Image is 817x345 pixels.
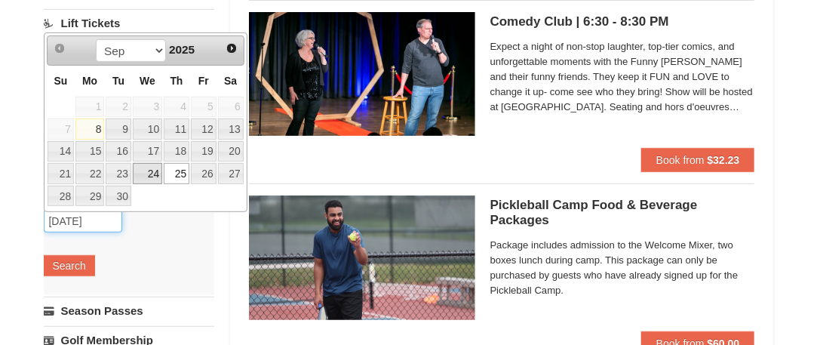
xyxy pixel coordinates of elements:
a: 28 [48,186,74,207]
a: 30 [106,186,131,207]
a: 10 [133,119,162,140]
a: 24 [133,163,162,184]
img: 6619865-210-a1589eef.jpg [249,196,475,319]
a: Lift Tickets [44,9,215,37]
span: Prev [54,42,66,54]
a: 18 [164,141,189,162]
a: 13 [218,119,244,140]
a: 11 [164,119,189,140]
a: 14 [48,141,74,162]
span: Next [226,42,238,54]
span: Monday [82,75,97,87]
span: Book from [656,154,705,166]
a: Prev [49,38,70,59]
span: Expect a night of non-stop laughter, top-tier comics, and unforgettable moments with the Funny [P... [490,39,755,115]
span: 5 [191,97,217,118]
a: 25 [164,163,189,184]
a: 29 [75,186,104,207]
a: Season Passes [44,297,215,325]
a: Next [221,38,242,59]
a: 26 [191,163,217,184]
span: Tuesday [112,75,124,87]
button: Book from $32.23 [641,148,755,172]
span: Package includes admission to the Welcome Mixer, two boxes lunch during camp. This package can on... [490,238,755,298]
span: 1 [75,97,104,118]
button: Search [44,255,95,276]
h5: Comedy Club | 6:30 - 8:30 PM [490,14,755,29]
strong: $32.23 [708,154,740,166]
a: 8 [75,119,104,140]
a: 17 [133,141,162,162]
span: Thursday [170,75,183,87]
a: 9 [106,119,131,140]
a: 19 [191,141,217,162]
a: 27 [218,163,244,184]
span: 4 [164,97,189,118]
span: 7 [48,119,74,140]
span: Sunday [54,75,67,87]
h5: Pickleball Camp Food & Beverage Packages [490,198,755,228]
span: Friday [198,75,209,87]
span: 6 [218,97,244,118]
span: 2 [106,97,131,118]
a: 21 [48,163,74,184]
a: 22 [75,163,104,184]
a: 12 [191,119,217,140]
img: 6619865-203-38763abd.jpg [249,12,475,136]
a: 20 [218,141,244,162]
a: 15 [75,141,104,162]
span: Wednesday [140,75,155,87]
span: 2025 [169,43,195,56]
span: 3 [133,97,162,118]
a: 23 [106,163,131,184]
span: Saturday [224,75,237,87]
a: 16 [106,141,131,162]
